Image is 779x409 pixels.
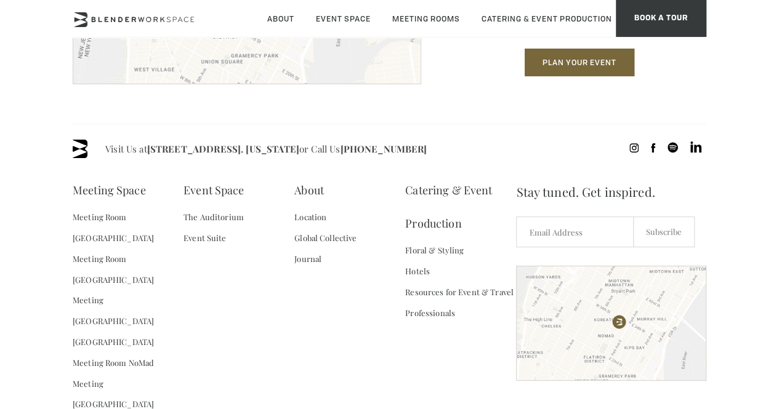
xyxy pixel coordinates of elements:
span: Stay tuned. Get inspired. [516,173,706,210]
a: [PHONE_NUMBER] [340,143,427,155]
a: Meeting Room NoMad [73,352,154,373]
a: Hotels [405,261,430,282]
a: About [294,173,324,207]
a: The Auditorium [184,207,244,228]
a: Meeting Room [GEOGRAPHIC_DATA] [73,207,184,248]
a: Meeting Room [GEOGRAPHIC_DATA] [73,248,184,290]
iframe: Chat Widget [557,252,779,409]
a: [STREET_ADDRESS]. [US_STATE] [147,143,299,155]
span: Visit Us at or Call Us [105,140,427,158]
div: Widget de chat [557,252,779,409]
a: Global Collective [294,228,357,248]
a: Journal [294,248,321,269]
a: Event Space [184,173,244,207]
input: Subscribe [633,216,695,247]
button: Plan Your Event [525,49,634,77]
a: Event Suite [184,228,226,248]
a: Meeting Space [73,173,146,207]
input: Email Address [516,216,634,247]
a: Meeting [GEOGRAPHIC_DATA] [73,290,184,332]
a: Resources for Event & Travel Professionals [405,282,516,324]
a: [GEOGRAPHIC_DATA] [73,332,154,352]
a: Location [294,207,326,228]
a: Catering & Event Production [405,173,516,240]
a: Floral & Styling [405,240,464,261]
